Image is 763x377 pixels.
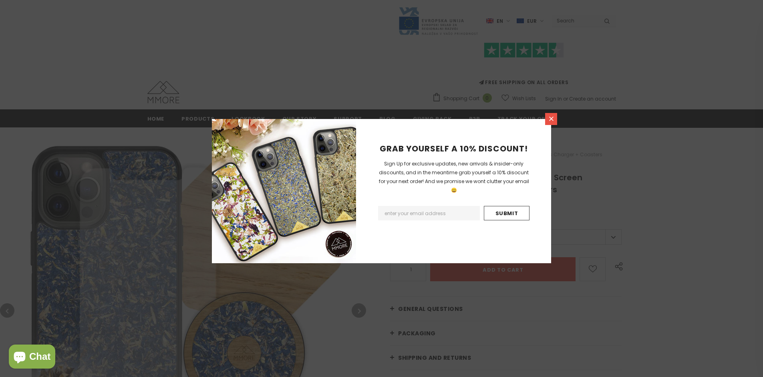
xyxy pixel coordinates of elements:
input: Submit [484,206,529,220]
input: Email Address [378,206,480,220]
inbox-online-store-chat: Shopify online store chat [6,345,58,371]
a: Close [545,113,557,125]
span: GRAB YOURSELF A 10% DISCOUNT! [380,143,528,154]
span: Sign Up for exclusive updates, new arrivals & insider-only discounts, and in the meantime grab yo... [379,160,529,194]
